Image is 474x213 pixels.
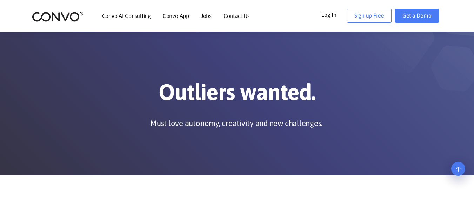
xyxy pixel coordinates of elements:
a: Sign up Free [347,9,392,23]
a: Contact Us [223,13,250,19]
a: Convo AI Consulting [102,13,151,19]
a: Log In [321,9,347,20]
h1: Outliers wanted. [42,79,432,111]
a: Get a Demo [395,9,439,23]
a: Jobs [201,13,212,19]
a: Convo App [163,13,189,19]
img: logo_2.png [32,11,84,22]
p: Must love autonomy, creativity and new challenges. [150,118,322,128]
